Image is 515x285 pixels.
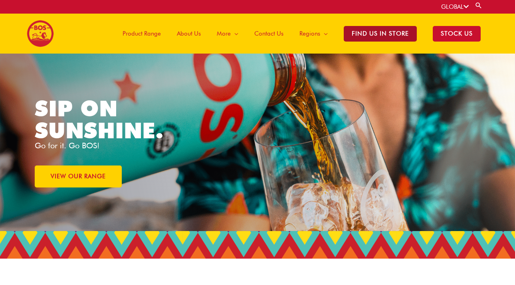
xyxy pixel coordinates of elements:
span: About Us [177,22,201,46]
nav: Site Navigation [109,14,489,54]
a: Search button [475,2,483,9]
span: Regions [299,22,320,46]
a: Contact Us [246,14,291,54]
a: More [209,14,246,54]
a: Find Us in Store [336,14,425,54]
a: VIEW OUR RANGE [35,165,122,187]
a: Regions [291,14,336,54]
h1: SIP ON SUNSHINE. [35,98,198,142]
span: VIEW OUR RANGE [51,173,106,179]
span: Find Us in Store [344,26,417,42]
a: Product Range [115,14,169,54]
span: More [217,22,231,46]
a: GLOBAL [441,3,469,10]
img: BOS logo finals-200px [27,20,54,47]
span: STOCK US [433,26,481,42]
a: About Us [169,14,209,54]
a: STOCK US [425,14,489,54]
p: Go for it. Go BOS! [35,142,258,149]
span: Contact Us [254,22,283,46]
span: Product Range [123,22,161,46]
